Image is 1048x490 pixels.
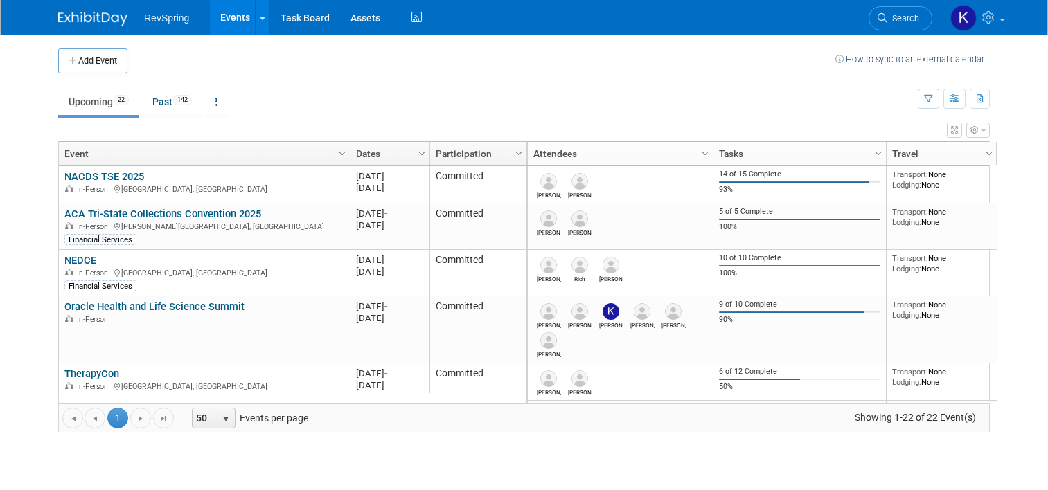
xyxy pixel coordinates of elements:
[58,48,127,73] button: Add Event
[630,320,655,329] div: Heather Davisson
[719,207,881,217] div: 5 of 5 Complete
[384,368,387,379] span: -
[571,370,588,387] img: David Bien
[356,367,423,379] div: [DATE]
[65,185,73,192] img: In-Person Event
[64,183,344,194] div: [GEOGRAPHIC_DATA], [GEOGRAPHIC_DATA]
[356,379,423,391] div: [DATE]
[77,382,112,391] span: In-Person
[220,414,231,425] span: select
[540,370,557,387] img: Ryan Boyens
[335,142,350,163] a: Column Settings
[77,315,112,324] span: In-Person
[537,273,561,282] div: Bob Duggan
[540,210,557,227] img: Marti Anderson
[892,207,928,217] span: Transport:
[540,303,557,320] img: Heather Crowell
[429,250,526,296] td: Committed
[892,180,921,190] span: Lodging:
[384,208,387,219] span: -
[337,148,348,159] span: Column Settings
[984,148,995,159] span: Column Settings
[65,315,73,322] img: In-Person Event
[873,148,884,159] span: Column Settings
[356,300,423,312] div: [DATE]
[537,320,561,329] div: Heather Crowell
[869,6,932,30] a: Search
[429,203,526,250] td: Committed
[537,387,561,396] div: Ryan Boyens
[85,408,105,428] a: Go to the previous page
[719,367,881,376] div: 6 of 12 Complete
[568,190,592,199] div: Amy Coates
[77,222,112,231] span: In-Person
[356,254,423,266] div: [DATE]
[719,382,881,392] div: 50%
[719,315,881,325] div: 90%
[135,413,146,424] span: Go to the next page
[603,303,619,320] img: Kelsey Culver
[64,220,344,232] div: [PERSON_NAME][GEOGRAPHIC_DATA], [GEOGRAPHIC_DATA]
[64,266,344,278] div: [GEOGRAPHIC_DATA], [GEOGRAPHIC_DATA]
[356,142,420,165] a: Dates
[842,408,989,427] span: Showing 1-22 of 22 Event(s)
[571,210,588,227] img: Bob Darby
[892,377,921,387] span: Lodging:
[64,367,119,380] a: TherapyCon
[719,222,881,232] div: 100%
[892,367,992,387] div: None None
[513,148,524,159] span: Column Settings
[599,320,623,329] div: Kelsey Culver
[950,5,977,31] img: Kelsey Culver
[107,408,128,428] span: 1
[64,254,96,266] a: NEDCE
[62,408,83,428] a: Go to the first page
[571,257,588,273] img: Rich Schlegel
[356,219,423,231] div: [DATE]
[892,142,988,165] a: Travel
[892,170,992,190] div: None None
[114,95,129,105] span: 22
[634,303,650,320] img: Heather Davisson
[153,408,174,428] a: Go to the last page
[719,269,881,278] div: 100%
[416,148,427,159] span: Column Settings
[661,320,686,329] div: Mary Solarz
[982,142,997,163] a: Column Settings
[887,13,919,24] span: Search
[892,300,928,309] span: Transport:
[719,253,881,263] div: 10 of 10 Complete
[719,170,881,179] div: 14 of 15 Complete
[175,408,322,428] span: Events per page
[356,208,423,219] div: [DATE]
[89,413,100,424] span: Go to the previous page
[892,253,928,263] span: Transport:
[65,382,73,389] img: In-Person Event
[356,266,423,278] div: [DATE]
[415,142,430,163] a: Column Settings
[892,207,992,227] div: None None
[568,227,592,236] div: Bob Darby
[665,303,682,320] img: Mary Solarz
[568,320,592,329] div: Kennon Askew
[67,413,78,424] span: Go to the first page
[537,190,561,199] div: Steve Donohue
[64,300,245,313] a: Oracle Health and Life Science Summit
[429,296,526,363] td: Committed
[429,166,526,203] td: Committed
[58,12,127,26] img: ExhibitDay
[871,142,887,163] a: Column Settings
[436,142,517,165] a: Participation
[533,142,704,165] a: Attendees
[719,185,881,194] div: 93%
[603,257,619,273] img: Bob Darby
[384,255,387,265] span: -
[356,170,423,182] div: [DATE]
[429,363,526,401] td: Committed
[537,227,561,236] div: Marti Anderson
[537,349,561,358] div: Elizabeth Geist
[892,300,992,320] div: None None
[64,208,261,220] a: ACA Tri-State Collections Convention 2025
[144,12,189,24] span: RevSpring
[356,312,423,324] div: [DATE]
